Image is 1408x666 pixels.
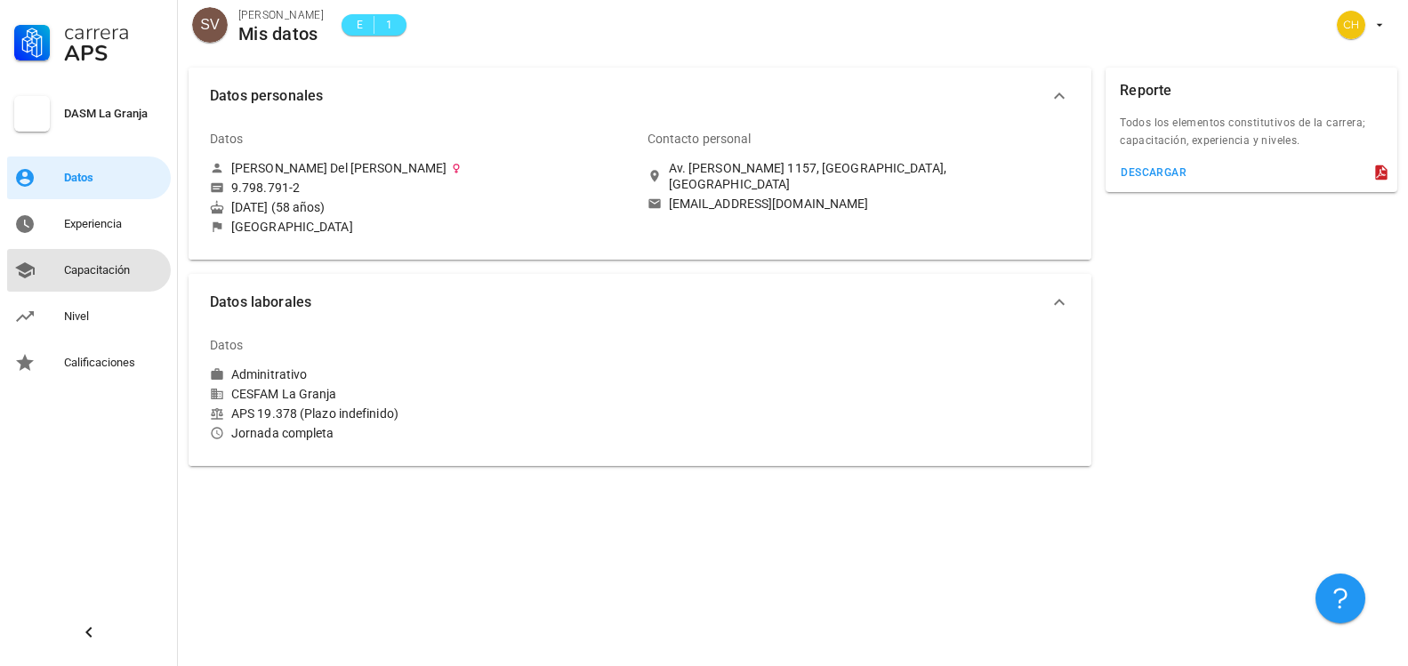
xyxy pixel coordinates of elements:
div: Jornada completa [210,425,633,441]
div: Mis datos [238,24,324,44]
div: [PERSON_NAME] [238,6,324,24]
div: [PERSON_NAME] Del [PERSON_NAME] [231,160,447,176]
div: APS [64,43,164,64]
div: Datos [210,324,244,366]
div: DASM La Granja [64,107,164,121]
a: Capacitación [7,249,171,292]
div: Reporte [1120,68,1171,114]
div: descargar [1120,166,1187,179]
a: Nivel [7,295,171,338]
button: descargar [1113,160,1194,185]
span: Datos laborales [210,290,1049,315]
a: Experiencia [7,203,171,245]
div: Experiencia [64,217,164,231]
a: Av. [PERSON_NAME] 1157, [GEOGRAPHIC_DATA], [GEOGRAPHIC_DATA] [648,160,1071,192]
div: Calificaciones [64,356,164,370]
div: 9.798.791-2 [231,180,300,196]
a: [EMAIL_ADDRESS][DOMAIN_NAME] [648,196,1071,212]
a: Calificaciones [7,341,171,384]
div: CESFAM La Granja [210,386,633,402]
div: Capacitación [64,263,164,277]
div: Datos [210,117,244,160]
div: Carrera [64,21,164,43]
div: [GEOGRAPHIC_DATA] [231,219,353,235]
div: Nivel [64,309,164,324]
div: avatar [192,7,228,43]
div: avatar [1337,11,1365,39]
span: E [352,16,366,34]
button: Datos personales [189,68,1091,124]
div: Contacto personal [648,117,752,160]
button: Datos laborales [189,274,1091,331]
span: SV [200,7,219,43]
div: Datos [64,171,164,185]
div: [DATE] (58 años) [210,199,633,215]
span: 1 [382,16,396,34]
div: Av. [PERSON_NAME] 1157, [GEOGRAPHIC_DATA], [GEOGRAPHIC_DATA] [669,160,1071,192]
a: Datos [7,156,171,199]
div: Adminitrativo [231,366,307,382]
span: Datos personales [210,84,1049,108]
div: [EMAIL_ADDRESS][DOMAIN_NAME] [669,196,869,212]
div: APS 19.378 (Plazo indefinido) [210,405,633,421]
div: Todos los elementos constitutivos de la carrera; capacitación, experiencia y niveles. [1106,114,1397,160]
